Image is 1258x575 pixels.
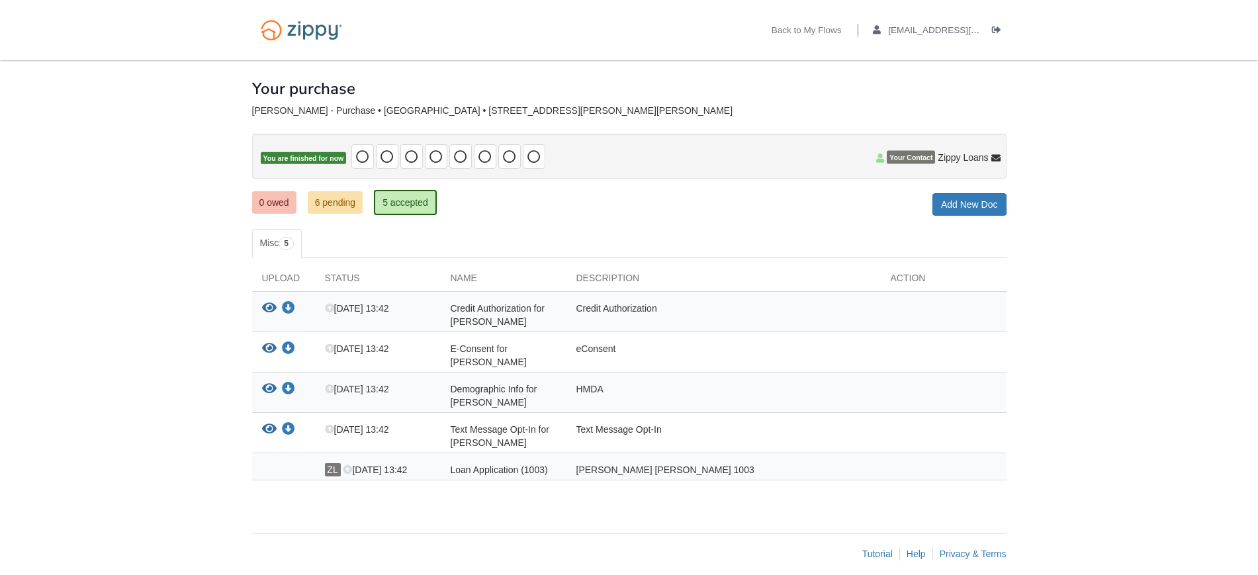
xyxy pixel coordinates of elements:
a: 5 accepted [374,190,437,215]
div: Credit Authorization [566,302,881,328]
a: Add New Doc [932,193,1007,216]
img: Logo [252,13,351,47]
a: Download E-Consent for Nichole Wiegand [282,344,295,355]
div: HMDA [566,382,881,409]
span: Loan Application (1003) [451,464,548,475]
button: View Credit Authorization for Nichole Wiegand [262,302,277,316]
a: 0 owed [252,191,296,214]
a: edit profile [873,25,1040,38]
a: Help [907,549,926,559]
div: Action [881,271,1007,291]
div: Description [566,271,881,291]
button: View Text Message Opt-In for Nichole Wiegand [262,423,277,437]
a: Download Demographic Info for Nichole Wiegand [282,384,295,395]
span: 5 [279,237,294,250]
a: Privacy & Terms [940,549,1007,559]
span: [DATE] 13:42 [325,424,389,435]
button: View E-Consent for Nichole Wiegand [262,342,277,356]
span: ZL [325,463,341,476]
span: Demographic Info for [PERSON_NAME] [451,384,537,408]
a: Download Text Message Opt-In for Nichole Wiegand [282,425,295,435]
div: eConsent [566,342,881,369]
div: Status [315,271,441,291]
a: Misc [252,229,302,258]
span: E-Consent for [PERSON_NAME] [451,343,527,367]
span: [DATE] 13:42 [325,343,389,354]
button: View Demographic Info for Nichole Wiegand [262,382,277,396]
a: 6 pending [308,191,363,214]
span: [DATE] 13:42 [325,303,389,314]
a: Tutorial [862,549,893,559]
div: Name [441,271,566,291]
span: Credit Authorization for [PERSON_NAME] [451,303,545,327]
span: Zippy Loans [938,151,988,164]
a: Log out [992,25,1007,38]
a: Download Credit Authorization for Nichole Wiegand [282,304,295,314]
a: Back to My Flows [772,25,842,38]
span: nicholewiegand0120@gmail.com [888,25,1040,35]
div: [PERSON_NAME] [PERSON_NAME] 1003 [566,463,881,476]
span: Text Message Opt-In for [PERSON_NAME] [451,424,549,448]
span: You are finished for now [261,152,347,165]
span: [DATE] 13:42 [325,384,389,394]
div: Text Message Opt-In [566,423,881,449]
div: [PERSON_NAME] - Purchase • [GEOGRAPHIC_DATA] • [STREET_ADDRESS][PERSON_NAME][PERSON_NAME] [252,105,1007,116]
span: Your Contact [887,151,935,164]
h1: Your purchase [252,80,355,97]
span: [DATE] 13:42 [343,464,407,475]
div: Upload [252,271,315,291]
